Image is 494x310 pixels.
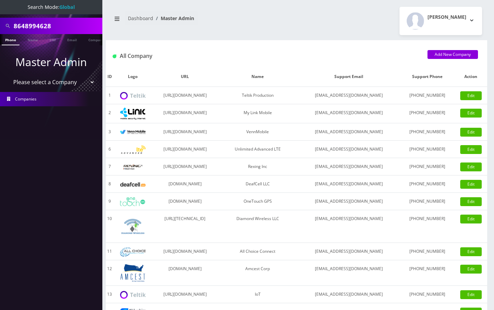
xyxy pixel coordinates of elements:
[218,104,297,123] td: My Link Mobile
[460,290,482,299] a: Edit
[400,286,454,303] td: [PHONE_NUMBER]
[400,123,454,141] td: [PHONE_NUMBER]
[15,96,37,102] span: Companies
[297,260,401,286] td: [EMAIL_ADDRESS][DOMAIN_NAME]
[400,193,454,210] td: [PHONE_NUMBER]
[218,141,297,158] td: Unlimited Advanced LTE
[120,197,146,206] img: OneTouch GPS
[427,50,478,59] a: Add New Company
[152,141,218,158] td: [URL][DOMAIN_NAME]
[113,67,152,87] th: Logo
[218,193,297,210] td: OneTouch GPS
[460,215,482,223] a: Edit
[218,175,297,193] td: DeafCell LLC
[400,141,454,158] td: [PHONE_NUMBER]
[14,19,101,32] input: Search All Companies
[297,243,401,260] td: [EMAIL_ADDRESS][DOMAIN_NAME]
[46,34,59,45] a: SIM
[297,141,401,158] td: [EMAIL_ADDRESS][DOMAIN_NAME]
[400,104,454,123] td: [PHONE_NUMBER]
[106,193,113,210] td: 9
[297,104,401,123] td: [EMAIL_ADDRESS][DOMAIN_NAME]
[152,260,218,286] td: [DOMAIN_NAME]
[297,175,401,193] td: [EMAIL_ADDRESS][DOMAIN_NAME]
[120,182,146,187] img: DeafCell LLC
[400,158,454,175] td: [PHONE_NUMBER]
[24,34,41,45] a: Name
[218,243,297,260] td: All Choice Connect
[106,104,113,123] td: 2
[106,67,113,87] th: ID
[120,130,146,135] img: VennMobile
[120,247,146,257] img: All Choice Connect
[106,260,113,286] td: 12
[297,193,401,210] td: [EMAIL_ADDRESS][DOMAIN_NAME]
[111,11,291,31] nav: breadcrumb
[460,180,482,189] a: Edit
[120,164,146,170] img: Rexing Inc
[152,123,218,141] td: [URL][DOMAIN_NAME]
[106,123,113,141] td: 3
[460,197,482,206] a: Edit
[218,67,297,87] th: Name
[399,7,482,35] button: [PERSON_NAME]
[218,123,297,141] td: VennMobile
[218,158,297,175] td: Rexing Inc
[460,91,482,100] a: Edit
[106,286,113,303] td: 13
[297,123,401,141] td: [EMAIL_ADDRESS][DOMAIN_NAME]
[454,67,487,87] th: Action
[152,158,218,175] td: [URL][DOMAIN_NAME]
[400,175,454,193] td: [PHONE_NUMBER]
[297,67,401,87] th: Support Email
[400,210,454,243] td: [PHONE_NUMBER]
[400,243,454,260] td: [PHONE_NUMBER]
[106,210,113,243] td: 10
[460,109,482,118] a: Edit
[152,87,218,104] td: [URL][DOMAIN_NAME]
[128,15,153,21] a: Dashboard
[460,247,482,256] a: Edit
[85,34,108,45] a: Company
[106,141,113,158] td: 6
[152,104,218,123] td: [URL][DOMAIN_NAME]
[106,243,113,260] td: 11
[460,128,482,137] a: Edit
[427,14,466,20] h2: [PERSON_NAME]
[218,210,297,243] td: Diamond Wireless LLC
[106,158,113,175] td: 7
[218,260,297,286] td: Amcest Corp
[400,260,454,286] td: [PHONE_NUMBER]
[297,158,401,175] td: [EMAIL_ADDRESS][DOMAIN_NAME]
[2,34,19,45] a: Phone
[152,210,218,243] td: [URL][TECHNICAL_ID]
[152,175,218,193] td: [DOMAIN_NAME]
[152,193,218,210] td: [DOMAIN_NAME]
[120,264,146,282] img: Amcest Corp
[460,162,482,171] a: Edit
[218,286,297,303] td: IoT
[113,55,116,58] img: All Company
[106,87,113,104] td: 1
[297,210,401,243] td: [EMAIL_ADDRESS][DOMAIN_NAME]
[120,291,146,299] img: IoT
[218,87,297,104] td: Teltik Production
[120,214,146,239] img: Diamond Wireless LLC
[460,145,482,154] a: Edit
[120,145,146,154] img: Unlimited Advanced LTE
[400,87,454,104] td: [PHONE_NUMBER]
[64,34,80,45] a: Email
[120,108,146,120] img: My Link Mobile
[460,265,482,274] a: Edit
[59,4,75,10] strong: Global
[113,53,417,59] h1: All Company
[28,4,75,10] span: Search Mode:
[152,243,218,260] td: [URL][DOMAIN_NAME]
[153,15,194,22] li: Master Admin
[106,175,113,193] td: 8
[152,286,218,303] td: [URL][DOMAIN_NAME]
[120,92,146,100] img: Teltik Production
[297,87,401,104] td: [EMAIL_ADDRESS][DOMAIN_NAME]
[297,286,401,303] td: [EMAIL_ADDRESS][DOMAIN_NAME]
[400,67,454,87] th: Support Phone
